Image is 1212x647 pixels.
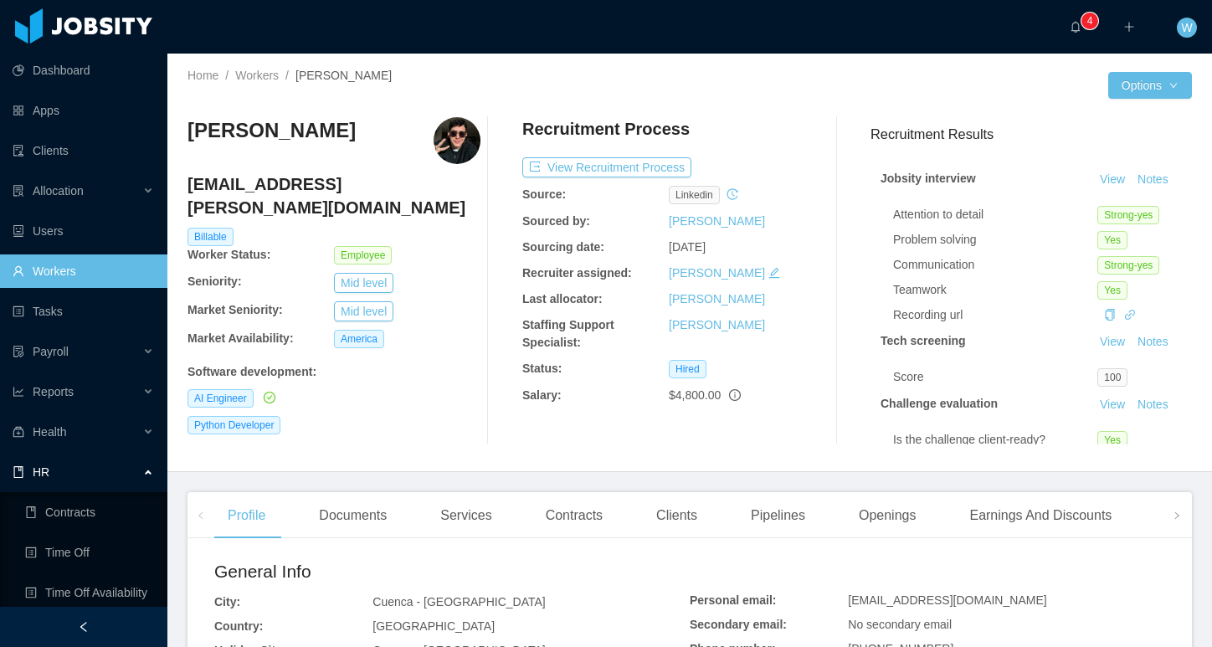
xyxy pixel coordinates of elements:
span: / [225,69,229,82]
span: Employee [334,246,392,264]
a: [PERSON_NAME] [669,214,765,228]
button: Mid level [334,273,393,293]
span: AI Engineer [187,389,254,408]
p: 4 [1087,13,1093,29]
div: Is the challenge client-ready? [893,431,1097,449]
i: icon: line-chart [13,386,24,398]
h4: [EMAIL_ADDRESS][PERSON_NAME][DOMAIN_NAME] [187,172,480,219]
span: Reports [33,385,74,398]
a: [PERSON_NAME] [669,292,765,306]
span: Yes [1097,281,1127,300]
span: Billable [187,228,234,246]
b: City: [214,595,240,608]
a: icon: bookContracts [25,496,154,529]
a: icon: check-circle [260,391,275,404]
i: icon: left [197,511,205,520]
div: Communication [893,256,1097,274]
span: [EMAIL_ADDRESS][DOMAIN_NAME] [848,593,1046,607]
a: icon: userWorkers [13,254,154,288]
strong: Challenge evaluation [881,397,998,410]
b: Market Availability: [187,331,294,345]
div: Teamwork [893,281,1097,299]
img: 7077f40f-cc67-4bac-82db-6f86b8541bf2_68824eef92a67-400w.png [434,117,480,164]
h4: Recruitment Process [522,117,690,141]
span: 100 [1097,368,1127,387]
b: Software development : [187,365,316,378]
b: Country: [214,619,263,633]
b: Seniority: [187,275,242,288]
span: info-circle [729,389,741,401]
div: Clients [643,492,711,539]
span: Payroll [33,345,69,358]
a: icon: profileTime Off Availability [25,576,154,609]
a: [PERSON_NAME] [669,266,765,280]
span: / [285,69,289,82]
strong: Jobsity interview [881,172,976,185]
button: Notes [1131,170,1175,190]
a: View [1094,172,1131,186]
span: Yes [1097,431,1127,449]
span: $4,800.00 [669,388,721,402]
div: Openings [845,492,930,539]
i: icon: file-protect [13,346,24,357]
div: Documents [306,492,400,539]
span: linkedin [669,186,720,204]
span: [GEOGRAPHIC_DATA] [372,619,495,633]
span: [DATE] [669,240,706,254]
b: Personal email: [690,593,777,607]
i: icon: bell [1070,21,1081,33]
i: icon: plus [1123,21,1135,33]
button: Notes [1131,332,1175,352]
span: Cuenca - [GEOGRAPHIC_DATA] [372,595,545,608]
i: icon: link [1124,309,1136,321]
div: Recording url [893,306,1097,324]
button: Notes [1131,395,1175,415]
b: Worker Status: [187,248,270,261]
a: Home [187,69,218,82]
b: Recruiter assigned: [522,266,632,280]
h2: General Info [214,558,690,585]
div: Earnings And Discounts [956,492,1125,539]
i: icon: edit [768,267,780,279]
sup: 4 [1081,13,1098,29]
div: Contracts [532,492,616,539]
span: W [1181,18,1192,38]
strong: Tech screening [881,334,966,347]
div: Pipelines [737,492,819,539]
h3: [PERSON_NAME] [187,117,356,144]
a: icon: auditClients [13,134,154,167]
div: Copy [1104,306,1116,324]
a: View [1094,398,1131,411]
a: View [1094,335,1131,348]
span: Health [33,425,66,439]
a: icon: profileTasks [13,295,154,328]
span: America [334,330,384,348]
b: Last allocator: [522,292,603,306]
a: icon: exportView Recruitment Process [522,161,691,174]
a: icon: robotUsers [13,214,154,248]
span: Python Developer [187,416,280,434]
span: Strong-yes [1097,256,1159,275]
span: Hired [669,360,706,378]
b: Source: [522,187,566,201]
div: Services [427,492,505,539]
div: Profile [214,492,279,539]
button: icon: exportView Recruitment Process [522,157,691,177]
i: icon: history [727,188,738,200]
b: Secondary email: [690,618,787,631]
b: Sourced by: [522,214,590,228]
span: Strong-yes [1097,206,1159,224]
h3: Recruitment Results [870,124,1192,145]
a: icon: appstoreApps [13,94,154,127]
button: Mid level [334,301,393,321]
i: icon: right [1173,511,1181,520]
span: Yes [1097,231,1127,249]
a: icon: pie-chartDashboard [13,54,154,87]
a: icon: link [1124,308,1136,321]
b: Market Seniority: [187,303,283,316]
b: Sourcing date: [522,240,604,254]
a: [PERSON_NAME] [669,318,765,331]
b: Staffing Support Specialist: [522,318,614,349]
a: icon: profileTime Off [25,536,154,569]
i: icon: solution [13,185,24,197]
